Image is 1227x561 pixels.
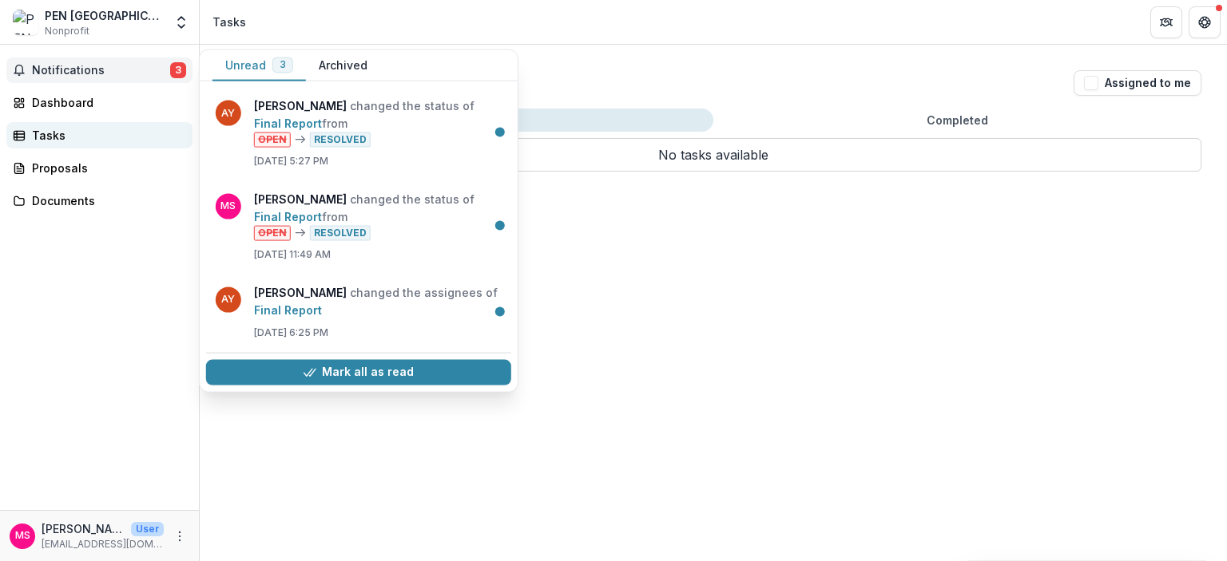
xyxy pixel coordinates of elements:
[1189,6,1221,38] button: Get Help
[32,94,180,111] div: Dashboard
[6,89,193,116] a: Dashboard
[170,62,186,78] span: 3
[254,97,502,148] p: changed the status of from
[254,190,502,240] p: changed the status of from
[254,209,322,223] a: Final Report
[206,10,252,34] nav: breadcrumb
[212,14,246,30] div: Tasks
[1074,70,1201,96] button: Assigned to me
[306,50,380,81] button: Archived
[170,527,189,546] button: More
[254,283,502,318] p: changed the assignees of
[45,7,164,24] div: PEN [GEOGRAPHIC_DATA]
[254,117,322,130] a: Final Report
[6,155,193,181] a: Proposals
[131,522,164,536] p: User
[212,50,306,81] button: Unread
[206,359,511,385] button: Mark all as read
[45,24,89,38] span: Nonprofit
[170,6,193,38] button: Open entity switcher
[6,122,193,148] a: Tasks
[42,520,125,537] p: [PERSON_NAME]
[32,64,170,77] span: Notifications
[280,59,286,70] span: 3
[1150,6,1182,38] button: Partners
[32,192,180,209] div: Documents
[254,302,322,316] a: Final Report
[15,531,30,541] div: Maksym Sytnikov
[6,188,193,214] a: Documents
[42,537,164,551] p: [EMAIL_ADDRESS][DOMAIN_NAME]
[6,57,193,83] button: Notifications3
[32,160,180,176] div: Proposals
[13,10,38,35] img: PEN Ukraine
[713,109,1201,132] button: Completed
[32,127,180,144] div: Tasks
[225,138,1201,172] p: No tasks available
